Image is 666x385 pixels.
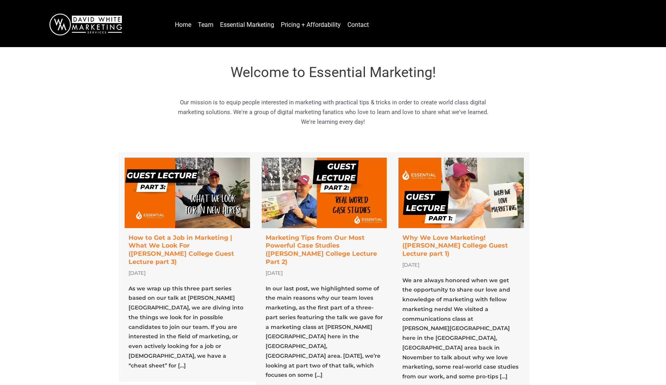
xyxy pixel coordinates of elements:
a: Home [172,19,194,31]
nav: Menu [172,18,650,31]
span: [DATE] [402,262,419,268]
p: Our mission is to equip people interested in marketing with practical tips & tricks in order to c... [177,98,489,127]
a: DavidWhite-Marketing-Logo [49,21,122,28]
a: Essential Marketing [217,19,277,31]
span: [DATE] [129,270,146,276]
span: Welcome to Essential Marketing! [231,64,436,81]
a: How to Get a Job in Marketing | What We Look For (Pierce College Guest Lecture part 3) [119,152,256,382]
img: DavidWhite-Marketing-Logo [49,14,122,35]
a: Contact [344,19,372,31]
a: Pricing + Affordability [278,19,344,31]
span: [DATE] [266,270,283,276]
a: Team [195,19,217,31]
